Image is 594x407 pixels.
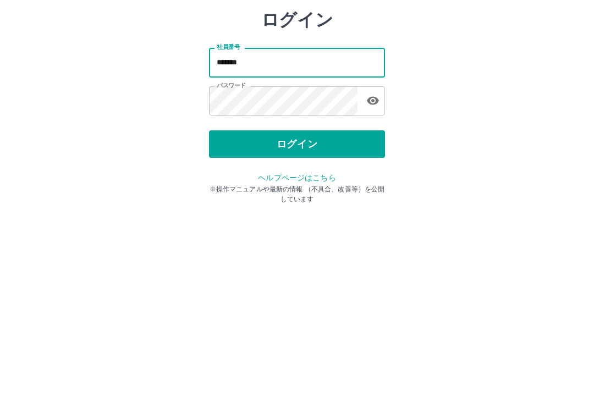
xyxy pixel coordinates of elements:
[209,190,385,218] button: ログイン
[209,244,385,264] p: ※操作マニュアルや最新の情報 （不具合、改善等）を公開しています
[258,233,335,242] a: ヘルプページはこちら
[217,141,246,150] label: パスワード
[261,69,333,90] h2: ログイン
[217,103,240,111] label: 社員番号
